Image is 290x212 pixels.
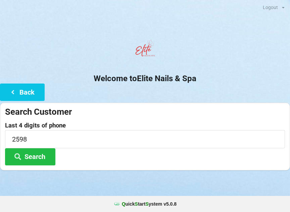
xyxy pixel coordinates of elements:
div: Logout [263,5,278,10]
button: Search [5,148,55,165]
label: Last 4 digits of phone [5,122,285,129]
img: EliteNailsSpa-Logo1.png [132,37,158,63]
input: 0000 [5,130,285,148]
span: Q [122,201,126,207]
img: favicon.ico [113,201,120,207]
span: S [145,201,148,207]
b: uick tart ystem v 5.0.8 [122,201,177,207]
span: S [135,201,138,207]
div: Search Customer [5,106,285,117]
